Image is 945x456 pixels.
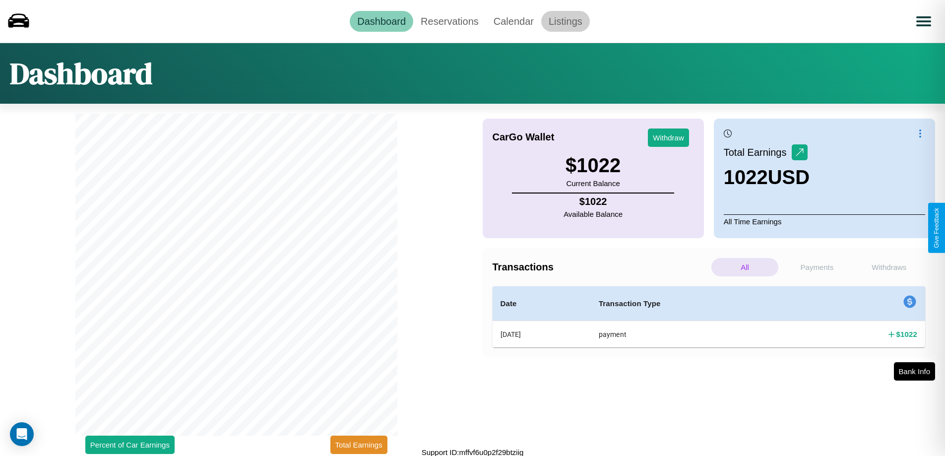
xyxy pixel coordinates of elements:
a: Listings [541,11,590,32]
th: payment [591,321,800,348]
th: [DATE] [493,321,591,348]
h3: 1022 USD [724,166,810,189]
a: Reservations [413,11,486,32]
a: Calendar [486,11,541,32]
p: All [711,258,778,276]
button: Bank Info [894,362,935,381]
a: Dashboard [350,11,413,32]
button: Open menu [910,7,938,35]
h4: Transactions [493,261,709,273]
p: Current Balance [566,177,621,190]
h3: $ 1022 [566,154,621,177]
button: Total Earnings [330,436,387,454]
p: Payments [783,258,850,276]
table: simple table [493,286,926,347]
button: Percent of Car Earnings [85,436,175,454]
div: Give Feedback [933,208,940,248]
h4: Transaction Type [599,298,792,310]
h1: Dashboard [10,53,152,94]
p: Available Balance [564,207,623,221]
p: Total Earnings [724,143,792,161]
div: Open Intercom Messenger [10,422,34,446]
h4: $ 1022 [896,329,917,339]
p: Withdraws [856,258,923,276]
h4: CarGo Wallet [493,131,555,143]
h4: $ 1022 [564,196,623,207]
p: All Time Earnings [724,214,925,228]
button: Withdraw [648,129,689,147]
h4: Date [501,298,583,310]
